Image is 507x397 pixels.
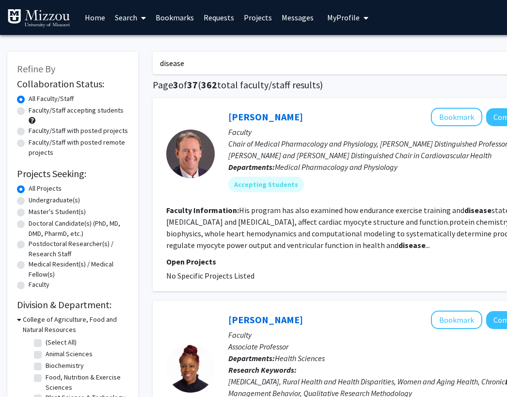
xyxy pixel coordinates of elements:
[199,0,239,34] a: Requests
[239,0,277,34] a: Projects
[29,218,128,239] label: Doctoral Candidate(s) (PhD, MD, DMD, PharmD, etc.)
[275,353,325,363] span: Health Sciences
[23,314,128,335] h3: College of Agriculture, Food and Natural Resources
[431,108,482,126] button: Add Kerry McDonald to Bookmarks
[228,177,304,192] mat-chip: Accepting Students
[277,0,318,34] a: Messages
[201,79,217,91] span: 362
[151,0,199,34] a: Bookmarks
[228,353,275,363] b: Departments:
[431,311,482,329] button: Add Idethia Shevon Harvey to Bookmarks
[187,79,198,91] span: 37
[46,372,126,393] label: Food, Nutrition & Exercise Sciences
[166,271,254,281] span: No Specific Projects Listed
[29,207,86,217] label: Master's Student(s)
[80,0,110,34] a: Home
[110,0,151,34] a: Search
[398,240,426,250] b: disease
[17,78,128,90] h2: Collaboration Status:
[29,94,74,104] label: All Faculty/Staff
[29,105,124,116] label: Faculty/Staff accepting students
[29,259,128,280] label: Medical Resident(s) / Medical Fellow(s)
[29,195,80,205] label: Undergraduate(s)
[7,353,41,390] iframe: Chat
[29,137,128,158] label: Faculty/Staff with posted remote projects
[29,126,128,136] label: Faculty/Staff with posted projects
[29,183,62,194] label: All Projects
[46,349,93,359] label: Animal Sciences
[17,299,128,311] h2: Division & Department:
[166,205,239,215] b: Faculty Information:
[17,168,128,180] h2: Projects Seeking:
[228,314,303,326] a: [PERSON_NAME]
[228,162,275,172] b: Departments:
[464,205,491,215] b: disease
[275,162,397,172] span: Medical Pharmacology and Physiology
[173,79,178,91] span: 3
[29,280,49,290] label: Faculty
[228,111,303,123] a: [PERSON_NAME]
[327,13,360,22] span: My Profile
[46,361,84,371] label: Biochemistry
[46,337,77,347] label: (Select All)
[7,9,70,28] img: University of Missouri Logo
[17,63,55,75] span: Refine By
[228,365,297,375] b: Research Keywords:
[29,239,128,259] label: Postdoctoral Researcher(s) / Research Staff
